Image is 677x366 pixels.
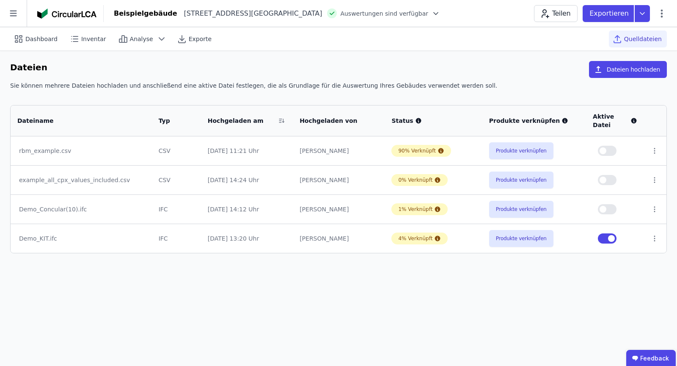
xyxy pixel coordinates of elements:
[300,147,378,155] div: [PERSON_NAME]
[159,147,194,155] div: CSV
[159,176,194,184] div: CSV
[208,116,276,125] div: Hochgeladen am
[25,35,58,43] span: Dashboard
[19,176,143,184] div: example_all_cpx_values_included.csv
[19,234,143,243] div: Demo_KIT.ifc
[17,116,134,125] div: Dateiname
[208,147,286,155] div: [DATE] 11:21 Uhr
[37,8,96,19] img: Concular
[114,8,177,19] div: Beispielgebäude
[340,9,428,18] span: Auswertungen sind verfügbar
[391,116,475,125] div: Status
[159,205,194,213] div: IFC
[398,177,432,183] div: 0% Verknüpft
[300,176,378,184] div: [PERSON_NAME]
[10,61,47,75] h6: Dateien
[300,205,378,213] div: [PERSON_NAME]
[489,230,553,247] button: Produkte verknüpfen
[208,205,286,213] div: [DATE] 14:12 Uhr
[589,8,630,19] p: Exportieren
[177,8,322,19] div: [STREET_ADDRESS][GEOGRAPHIC_DATA]
[489,116,579,125] div: Produkte verknüpfen
[300,116,368,125] div: Hochgeladen von
[589,61,667,78] button: Dateien hochladen
[624,35,662,43] span: Quelldateien
[19,147,143,155] div: rbm_example.csv
[130,35,153,43] span: Analyse
[81,35,106,43] span: Inventar
[489,201,553,218] button: Produkte verknüpfen
[208,234,286,243] div: [DATE] 13:20 Uhr
[208,176,286,184] div: [DATE] 14:24 Uhr
[489,172,553,189] button: Produkte verknüpfen
[19,205,143,213] div: Demo_Concular(10).ifc
[398,147,436,154] div: 90% Verknüpft
[398,235,432,242] div: 4% Verknüpft
[159,234,194,243] div: IFC
[534,5,578,22] button: Teilen
[300,234,378,243] div: [PERSON_NAME]
[489,142,553,159] button: Produkte verknüpfen
[10,81,667,97] div: Sie können mehrere Dateien hochladen und anschließend eine aktive Datei festlegen, die als Grundl...
[398,206,432,213] div: 1% Verknüpft
[189,35,212,43] span: Exporte
[159,116,184,125] div: Typ
[593,112,637,129] div: Aktive Datei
